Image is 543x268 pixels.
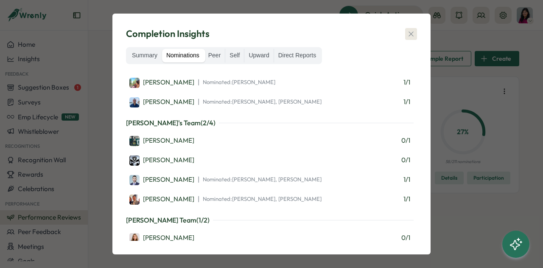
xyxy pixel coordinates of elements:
span: Nominated: [PERSON_NAME], [PERSON_NAME] [203,195,322,203]
img: Becky Romero [129,233,140,243]
img: Noah Long [129,78,140,88]
a: Noah Long[PERSON_NAME] [129,77,194,88]
span: | [198,77,199,87]
label: Direct Reports [274,49,320,62]
p: [PERSON_NAME]'s Team ( 2 / 4 ) [126,118,216,128]
div: [PERSON_NAME] [129,97,194,107]
div: [PERSON_NAME] [129,78,194,88]
img: Oliver Paje [129,195,140,205]
img: Robert Paez [129,155,140,166]
label: Peer [204,49,225,62]
div: [PERSON_NAME] [129,195,194,205]
div: [PERSON_NAME] [129,233,194,243]
label: Upward [244,49,273,62]
span: 1 / 1 [403,97,410,107]
label: Nominations [162,49,204,62]
span: | [198,174,199,185]
span: 1 / 1 [403,195,410,204]
span: | [198,96,199,107]
img: Antonio Carrillo [129,175,140,185]
span: 0 / 1 [401,136,410,145]
span: Nominated: [PERSON_NAME], [PERSON_NAME] [203,176,322,183]
a: Becky Romero[PERSON_NAME] [129,232,194,243]
span: 0 / 1 [401,233,410,243]
div: [PERSON_NAME] [129,136,194,146]
a: Robert Paez[PERSON_NAME] [129,155,194,166]
label: Self [225,49,244,62]
img: Ry Storey-Fisher [129,97,140,107]
span: Nominated: [PERSON_NAME] [203,79,275,86]
a: Ry Storey-Fisher[PERSON_NAME] [129,96,194,107]
span: 1 / 1 [403,78,410,87]
a: Antonio Carrillo[PERSON_NAME] [129,174,194,185]
span: 0 / 1 [401,155,410,165]
p: [PERSON_NAME] Team ( 1 / 2 ) [126,215,210,226]
a: William Clark[PERSON_NAME] [129,135,194,146]
span: 1 / 1 [403,175,410,184]
span: Nominated: [PERSON_NAME], [PERSON_NAME] [203,98,322,106]
div: [PERSON_NAME] [129,155,194,166]
span: Completion Insights [126,27,210,40]
div: [PERSON_NAME] [129,175,194,185]
img: William Clark [129,136,140,146]
a: Oliver Paje[PERSON_NAME] [129,194,194,205]
label: Summary [128,49,162,62]
span: | [198,194,199,204]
